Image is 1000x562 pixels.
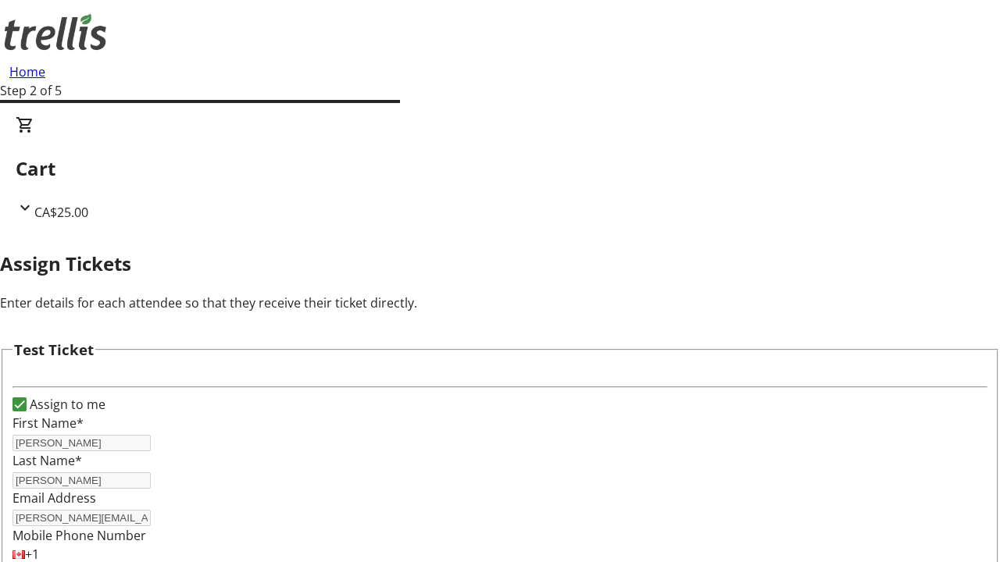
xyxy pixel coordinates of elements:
[12,452,82,469] label: Last Name*
[12,527,146,544] label: Mobile Phone Number
[34,204,88,221] span: CA$25.00
[16,155,984,183] h2: Cart
[27,395,105,414] label: Assign to me
[16,116,984,222] div: CartCA$25.00
[12,414,84,432] label: First Name*
[12,489,96,507] label: Email Address
[14,339,94,361] h3: Test Ticket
